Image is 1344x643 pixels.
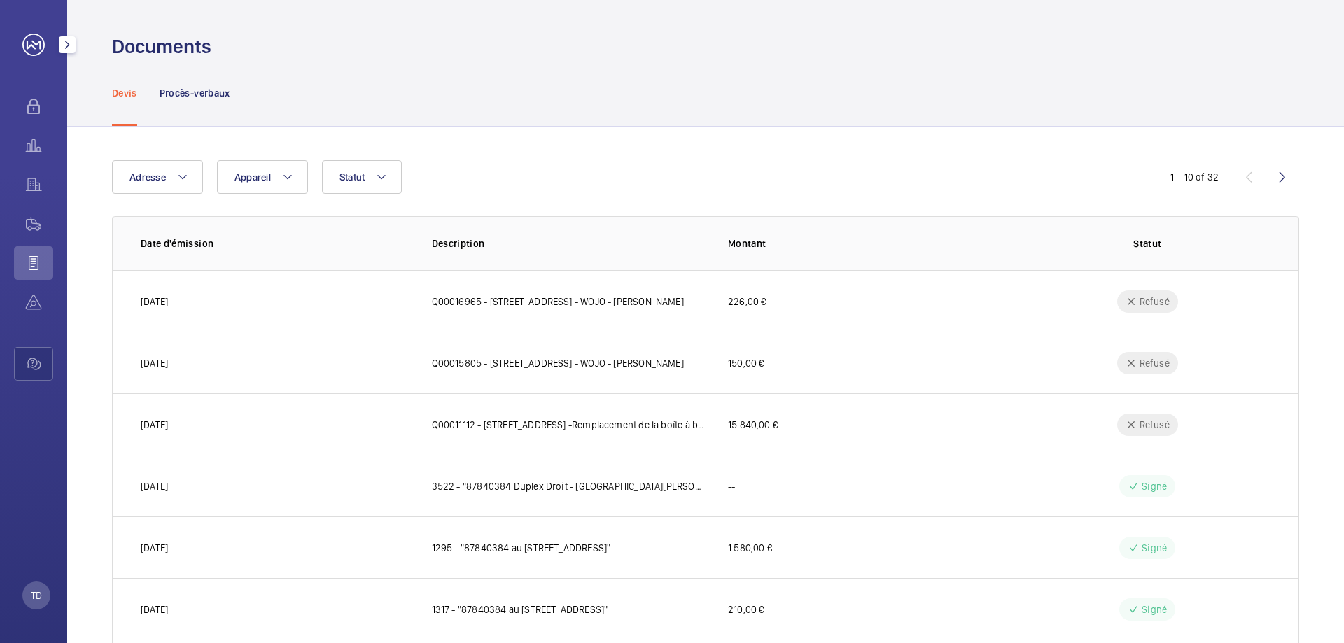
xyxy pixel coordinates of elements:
p: [DATE] [141,356,168,370]
p: 150,00 € [728,356,764,370]
p: 226,00 € [728,295,766,309]
p: Refusé [1140,418,1170,432]
p: [DATE] [141,602,168,616]
p: TD [31,588,42,602]
span: Statut [339,171,365,183]
p: Q00016965 - [STREET_ADDRESS] - WOJO - [PERSON_NAME] [432,295,684,309]
p: Statut [1025,236,1271,250]
p: Devis [112,86,137,100]
p: -- [728,479,735,493]
p: 1 580,00 € [728,541,772,555]
div: 1 – 10 of 32 [1170,170,1219,184]
p: Signé [1142,541,1167,555]
p: 1295 - "87840384 au [STREET_ADDRESS]" [432,541,611,555]
p: [DATE] [141,541,168,555]
p: Q00011112 - [STREET_ADDRESS] -Remplacement de la boîte à boutons [432,418,706,432]
p: Signé [1142,602,1167,616]
button: Adresse [112,160,203,194]
span: Adresse [129,171,166,183]
p: 1317 - "87840384 au [STREET_ADDRESS]" [432,602,608,616]
span: Appareil [234,171,271,183]
p: [DATE] [141,295,168,309]
h1: Documents [112,34,211,59]
p: Refusé [1140,356,1170,370]
p: Refusé [1140,295,1170,309]
p: Q00015805 - [STREET_ADDRESS] - WOJO - [PERSON_NAME] [432,356,684,370]
button: Statut [322,160,402,194]
p: 3522 - "87840384 Duplex Droit - [GEOGRAPHIC_DATA][PERSON_NAME][STREET_ADDRESS]" [432,479,706,493]
p: Procès-verbaux [160,86,230,100]
button: Appareil [217,160,308,194]
p: 15 840,00 € [728,418,778,432]
p: Date d'émission [141,236,409,250]
p: Description [432,236,706,250]
p: [DATE] [141,479,168,493]
p: 210,00 € [728,602,764,616]
p: Montant [728,236,1002,250]
p: [DATE] [141,418,168,432]
p: Signé [1142,479,1167,493]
